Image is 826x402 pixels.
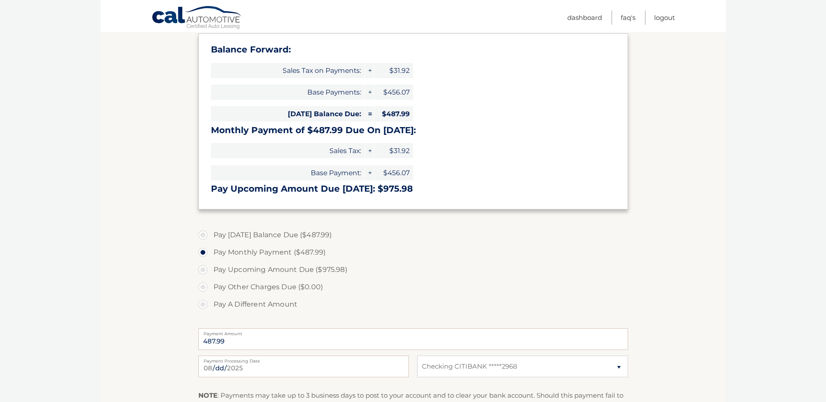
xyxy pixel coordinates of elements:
[374,165,413,180] span: $456.07
[198,261,628,278] label: Pay Upcoming Amount Due ($975.98)
[211,63,365,78] span: Sales Tax on Payments:
[198,356,409,377] input: Payment Date
[211,85,365,100] span: Base Payments:
[198,226,628,244] label: Pay [DATE] Balance Due ($487.99)
[567,10,602,25] a: Dashboard
[365,143,374,158] span: +
[198,278,628,296] label: Pay Other Charges Due ($0.00)
[374,143,413,158] span: $31.92
[198,244,628,261] label: Pay Monthly Payment ($487.99)
[211,125,615,136] h3: Monthly Payment of $487.99 Due On [DATE]:
[365,165,374,180] span: +
[198,296,628,313] label: Pay A Different Amount
[621,10,635,25] a: FAQ's
[211,143,365,158] span: Sales Tax:
[211,183,615,194] h3: Pay Upcoming Amount Due [DATE]: $975.98
[654,10,675,25] a: Logout
[198,328,628,350] input: Payment Amount
[151,6,243,31] a: Cal Automotive
[374,85,413,100] span: $456.07
[211,44,615,55] h3: Balance Forward:
[211,165,365,180] span: Base Payment:
[198,356,409,363] label: Payment Processing Date
[365,85,374,100] span: +
[198,328,628,335] label: Payment Amount
[198,391,217,399] strong: NOTE
[365,63,374,78] span: +
[365,106,374,121] span: =
[374,106,413,121] span: $487.99
[211,106,365,121] span: [DATE] Balance Due:
[374,63,413,78] span: $31.92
